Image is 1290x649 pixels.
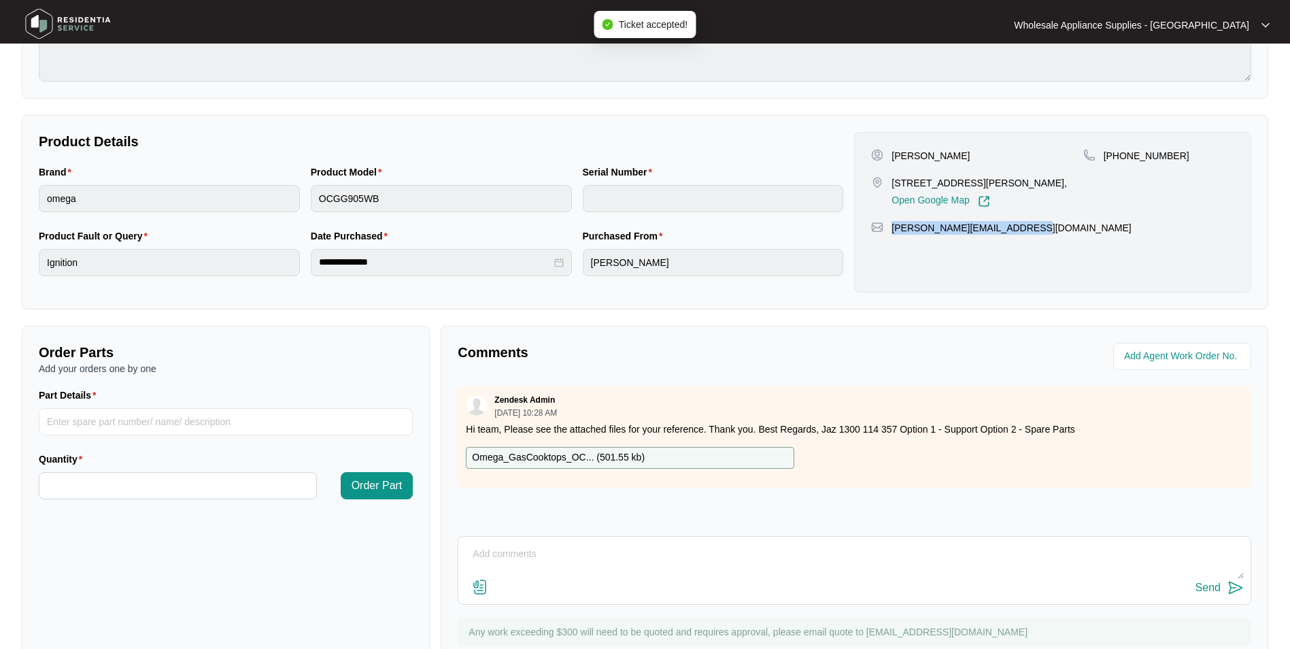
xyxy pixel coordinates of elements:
[39,473,316,499] input: Quantity
[20,3,116,44] img: residentia service logo
[39,362,413,376] p: Add your orders one by one
[39,132,843,151] p: Product Details
[583,185,844,212] input: Serial Number
[583,249,844,276] input: Purchased From
[892,176,1067,190] p: [STREET_ADDRESS][PERSON_NAME],
[1083,149,1096,161] img: map-pin
[469,625,1244,639] p: Any work exceeding $300 will need to be quoted and requires approval, please email quote to [EMAI...
[311,165,388,179] label: Product Model
[583,165,658,179] label: Serial Number
[311,229,393,243] label: Date Purchased
[39,249,300,276] input: Product Fault or Query
[458,343,845,362] p: Comments
[39,229,153,243] label: Product Fault or Query
[494,409,557,417] p: [DATE] 10:28 AM
[1261,22,1270,29] img: dropdown arrow
[1195,579,1244,597] button: Send
[892,149,970,163] p: [PERSON_NAME]
[1014,18,1249,32] p: Wholesale Appliance Supplies - [GEOGRAPHIC_DATA]
[466,395,487,416] img: user.svg
[871,176,883,188] img: map-pin
[871,149,883,161] img: user-pin
[619,19,688,30] span: Ticket accepted!
[341,472,413,499] button: Order Part
[1227,580,1244,596] img: send-icon.svg
[892,221,1131,235] p: [PERSON_NAME][EMAIL_ADDRESS][DOMAIN_NAME]
[602,19,613,30] span: check-circle
[1124,348,1243,365] input: Add Agent Work Order No.
[1195,582,1221,594] div: Send
[39,388,102,402] label: Part Details
[39,185,300,212] input: Brand
[319,255,551,269] input: Date Purchased
[472,450,645,465] p: Omega_GasCooktops_OC... ( 501.55 kb )
[39,452,88,466] label: Quantity
[39,343,413,362] p: Order Parts
[978,195,990,207] img: Link-External
[494,395,555,405] p: Zendesk Admin
[39,408,413,435] input: Part Details
[871,221,883,233] img: map-pin
[352,478,403,494] span: Order Part
[472,579,488,595] img: file-attachment-doc.svg
[466,422,1243,436] p: Hi team, Please see the attached files for your reference. Thank you. Best Regards, Jaz 1300 114 ...
[892,195,989,207] a: Open Google Map
[39,165,77,179] label: Brand
[583,229,668,243] label: Purchased From
[311,185,572,212] input: Product Model
[1104,149,1189,163] p: [PHONE_NUMBER]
